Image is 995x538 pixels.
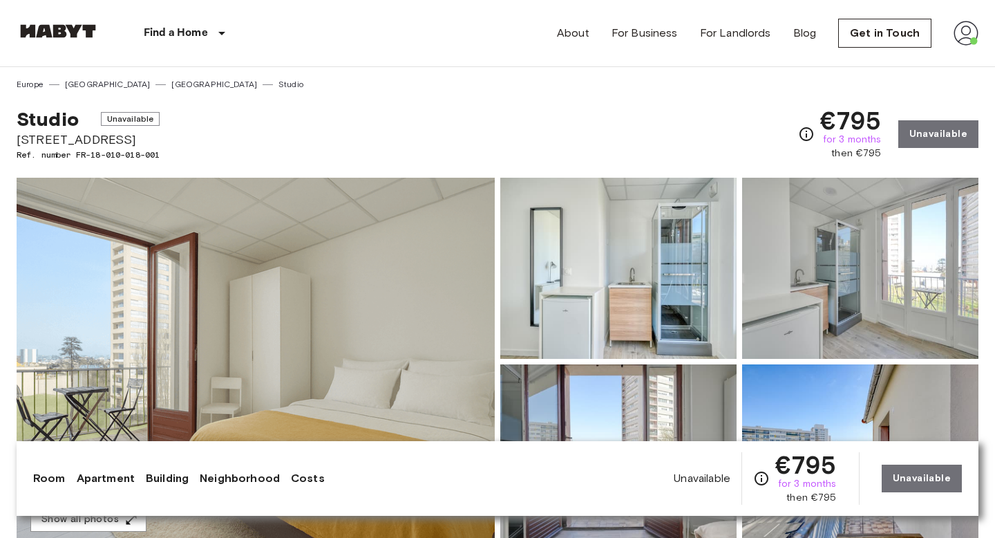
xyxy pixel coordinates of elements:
a: Studio [278,78,303,91]
span: for 3 months [778,477,837,491]
a: Costs [291,470,325,487]
a: For Business [612,25,678,41]
img: Habyt [17,24,99,38]
a: [GEOGRAPHIC_DATA] [65,78,151,91]
button: Show all photos [30,507,146,532]
a: Neighborhood [200,470,280,487]
span: [STREET_ADDRESS] [17,131,160,149]
span: then €795 [786,491,836,505]
a: Room [33,470,66,487]
img: avatar [954,21,978,46]
a: Get in Touch [838,19,931,48]
a: Europe [17,78,44,91]
svg: Check cost overview for full price breakdown. Please note that discounts apply to new joiners onl... [753,470,770,487]
a: Building [146,470,189,487]
p: Find a Home [144,25,208,41]
span: Unavailable [101,112,160,126]
a: For Landlords [700,25,771,41]
span: then €795 [831,147,881,160]
a: About [557,25,589,41]
img: Picture of unit FR-18-010-018-001 [500,178,737,359]
span: for 3 months [823,133,882,147]
a: [GEOGRAPHIC_DATA] [171,78,257,91]
img: Picture of unit FR-18-010-018-001 [742,178,978,359]
a: Blog [793,25,817,41]
span: €795 [775,452,837,477]
span: Unavailable [674,471,730,486]
svg: Check cost overview for full price breakdown. Please note that discounts apply to new joiners onl... [798,126,815,142]
a: Apartment [77,470,135,487]
span: Ref. number FR-18-010-018-001 [17,149,160,161]
span: Studio [17,107,79,131]
span: €795 [820,108,882,133]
